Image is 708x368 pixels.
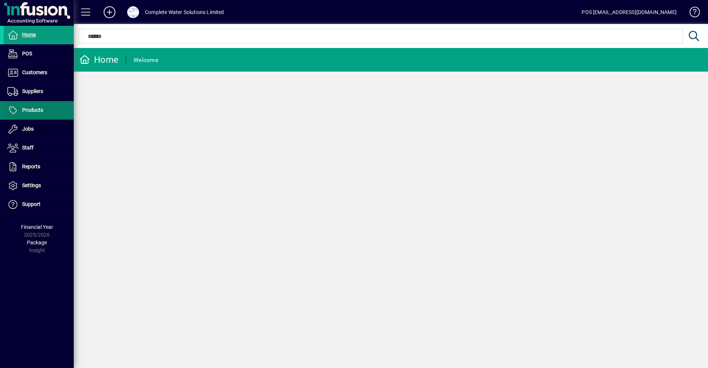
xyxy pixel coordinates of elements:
[4,139,74,157] a: Staff
[4,120,74,138] a: Jobs
[22,182,41,188] span: Settings
[22,126,34,132] span: Jobs
[582,6,677,18] div: POS [EMAIL_ADDRESS][DOMAIN_NAME]
[98,6,121,19] button: Add
[4,82,74,101] a: Suppliers
[4,195,74,214] a: Support
[4,101,74,120] a: Products
[27,240,47,245] span: Package
[22,88,43,94] span: Suppliers
[22,145,34,151] span: Staff
[22,51,32,56] span: POS
[145,6,224,18] div: Complete Water Solutions Limited
[4,176,74,195] a: Settings
[684,1,699,25] a: Knowledge Base
[79,54,118,66] div: Home
[22,32,36,38] span: Home
[22,69,47,75] span: Customers
[22,107,43,113] span: Products
[22,164,40,169] span: Reports
[21,224,53,230] span: Financial Year
[4,158,74,176] a: Reports
[133,54,158,66] div: Welcome
[4,63,74,82] a: Customers
[121,6,145,19] button: Profile
[22,201,41,207] span: Support
[4,45,74,63] a: POS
